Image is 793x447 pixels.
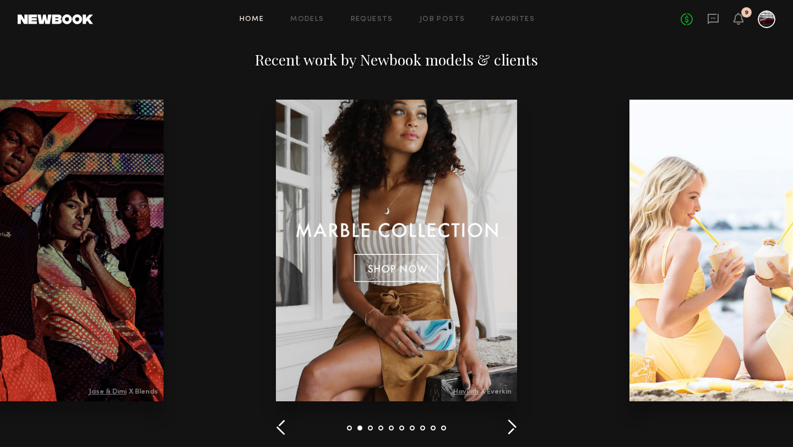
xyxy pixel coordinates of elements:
a: Requests [351,16,393,23]
div: 9 [745,10,748,16]
a: Job Posts [420,16,465,23]
a: Favorites [491,16,535,23]
a: Home [240,16,264,23]
a: Models [290,16,324,23]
